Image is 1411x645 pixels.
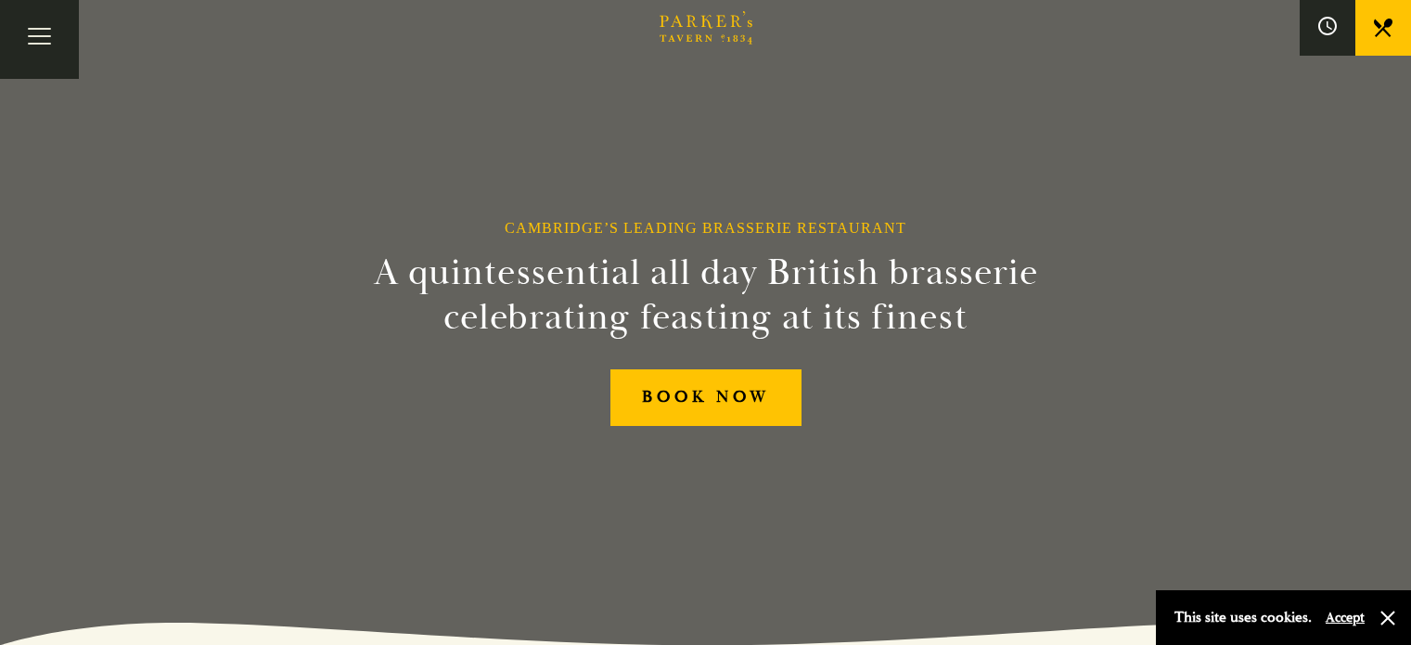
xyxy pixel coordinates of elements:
h1: Cambridge’s Leading Brasserie Restaurant [505,219,906,237]
p: This site uses cookies. [1174,604,1312,631]
button: Accept [1326,609,1365,626]
a: BOOK NOW [610,369,802,426]
h2: A quintessential all day British brasserie celebrating feasting at its finest [283,251,1129,340]
button: Close and accept [1379,609,1397,627]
